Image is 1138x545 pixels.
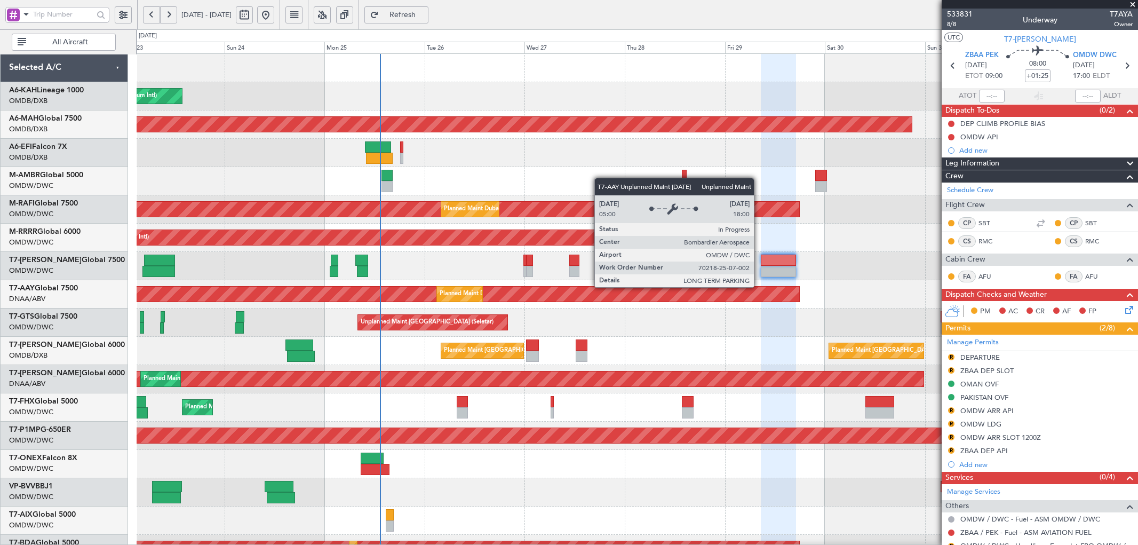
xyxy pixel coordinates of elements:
span: T7-FHX [9,398,35,405]
div: Thu 28 [625,42,725,54]
span: M-RAFI [9,200,35,207]
div: Mon 25 [324,42,425,54]
span: Crew [945,170,964,183]
div: FA [1065,271,1083,282]
div: Add new [959,460,1133,469]
span: Others [945,500,969,512]
span: Services [945,472,973,484]
div: Fri 29 [725,42,825,54]
div: Sat 30 [825,42,925,54]
span: [DATE] - [DATE] [181,10,232,20]
span: VP-BVV [9,483,35,490]
span: 09:00 [985,71,1002,82]
a: VP-BVVBBJ1 [9,483,53,490]
a: T7-ONEXFalcon 8X [9,454,77,462]
div: OMAN OVF [960,380,999,389]
div: CS [958,235,976,247]
div: Unplanned Maint [GEOGRAPHIC_DATA] (Seletar) [361,314,494,330]
div: OMDW LDG [960,420,1001,429]
a: SBT [1085,218,1109,228]
button: R [948,407,954,414]
a: OMDW/DWC [9,181,53,191]
div: DEPARTURE [960,353,1000,362]
span: T7-AAY [9,285,35,292]
span: ALDT [1103,91,1121,101]
a: OMDW/DWC [9,266,53,275]
a: RMC [1085,236,1109,246]
div: Planned Maint [GEOGRAPHIC_DATA] ([GEOGRAPHIC_DATA] Intl) [832,343,1010,359]
a: OMDW/DWC [9,238,53,247]
div: OMDW API [960,132,998,141]
span: 08:00 [1029,59,1046,69]
a: OMDB/DXB [9,351,47,360]
div: Planned Maint Dubai (Al Maktoum Intl) [144,371,249,387]
button: Refresh [364,6,428,23]
a: OMDW/DWC [9,464,53,473]
span: T7-[PERSON_NAME] [9,369,82,377]
a: DNAA/ABV [9,294,45,304]
button: R [948,434,954,440]
a: OMDW/DWC [9,436,53,445]
a: OMDB/DXB [9,153,47,162]
span: Dispatch Checks and Weather [945,289,1047,301]
div: [DATE] [139,31,157,41]
span: CR [1036,306,1045,317]
button: R [948,354,954,360]
a: A6-MAHGlobal 7500 [9,115,82,122]
a: Manage Services [947,487,1000,497]
a: T7-[PERSON_NAME]Global 7500 [9,256,125,264]
span: A6-EFI [9,143,32,151]
span: AF [1062,306,1071,317]
button: UTC [944,33,963,42]
div: ZBAA DEP SLOT [960,366,1014,375]
span: Owner [1110,20,1133,29]
div: Planned Maint [GEOGRAPHIC_DATA] ([GEOGRAPHIC_DATA] Intl) [444,343,622,359]
span: Refresh [381,11,425,19]
div: CP [958,217,976,229]
input: Trip Number [33,6,93,22]
a: T7-FHXGlobal 5000 [9,398,78,405]
div: PAKISTAN OVF [960,393,1008,402]
a: RMC [978,236,1002,246]
a: Manage Permits [947,337,999,348]
span: A6-KAH [9,86,37,94]
div: FA [958,271,976,282]
div: Sun 31 [925,42,1025,54]
button: R [948,421,954,427]
span: ELDT [1093,71,1110,82]
a: AFU [978,272,1002,281]
span: M-RRRR [9,228,37,235]
a: OMDB/DXB [9,96,47,106]
div: CS [1065,235,1083,247]
div: Planned Maint Dubai (Al Maktoum Intl) [440,286,545,302]
a: M-RRRRGlobal 6000 [9,228,81,235]
span: Dispatch To-Dos [945,105,999,117]
div: Planned Maint [GEOGRAPHIC_DATA] ([GEOGRAPHIC_DATA]) [185,399,353,415]
span: T7AYA [1110,9,1133,20]
a: OMDW / DWC - Fuel - ASM OMDW / DWC [960,515,1100,524]
span: (2/8) [1100,322,1115,334]
button: All Aircraft [12,34,116,51]
span: T7-[PERSON_NAME] [1004,34,1076,45]
span: ZBAA PEK [965,50,999,61]
a: OMDW/DWC [9,520,53,530]
a: OMDW/DWC [9,209,53,219]
a: T7-[PERSON_NAME]Global 6000 [9,369,125,377]
div: OMDW ARR API [960,406,1014,415]
div: Add new [959,146,1133,155]
a: OMDW/DWC [9,407,53,417]
a: ZBAA / PEK - Fuel - ASM AVIATION FUEL [960,528,1092,537]
a: T7-P1MPG-650ER [9,426,71,433]
span: Leg Information [945,157,999,170]
span: (0/2) [1100,105,1115,116]
div: Sat 23 [124,42,225,54]
span: M-AMBR [9,171,40,179]
span: OMDW DWC [1073,50,1117,61]
div: OMDW ARR SLOT 1200Z [960,433,1041,442]
span: T7-[PERSON_NAME] [9,341,82,349]
a: AFU [1085,272,1109,281]
a: OMDB/DXB [9,124,47,134]
span: ATOT [959,91,976,101]
a: A6-KAHLineage 1000 [9,86,84,94]
a: T7-AIXGlobal 5000 [9,511,76,518]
